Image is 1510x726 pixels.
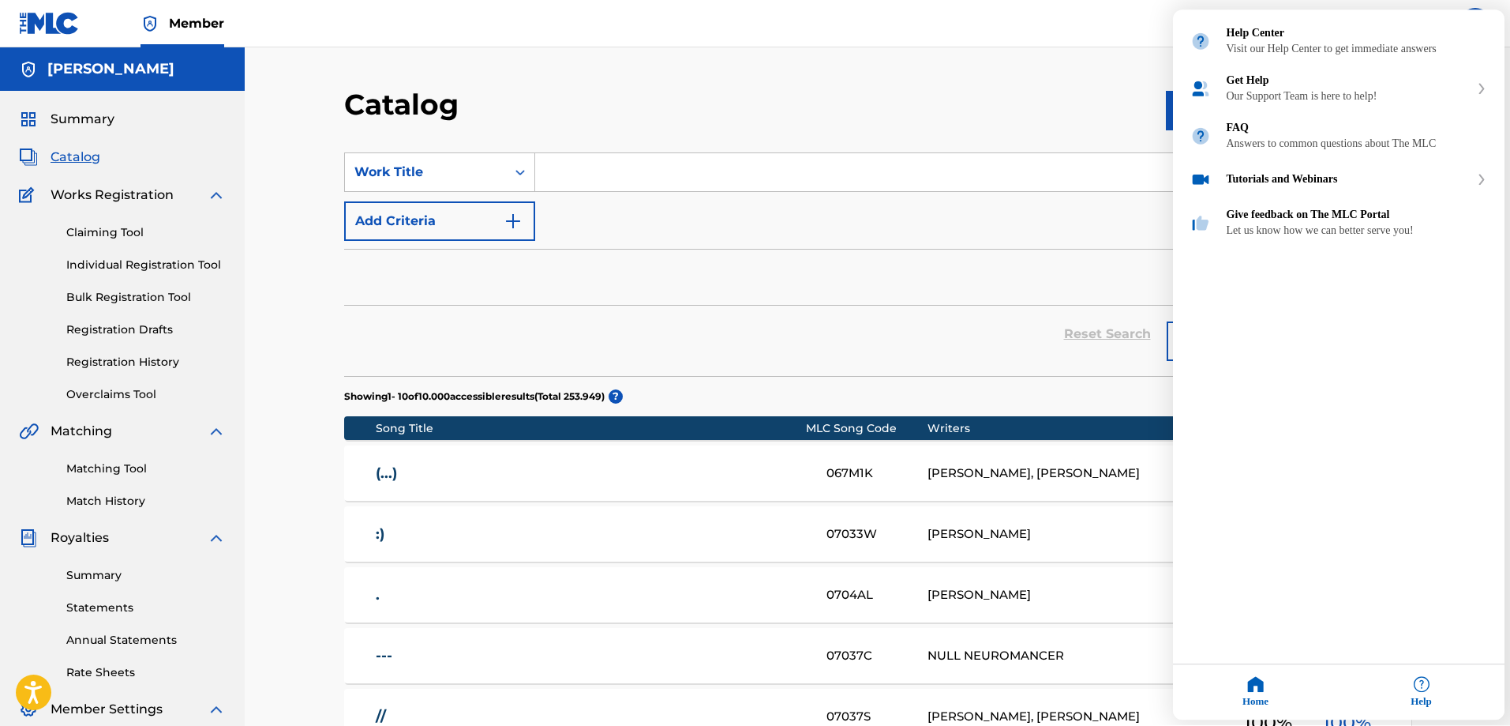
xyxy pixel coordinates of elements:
div: Tutorials and Webinars [1173,160,1504,200]
div: FAQ [1227,122,1487,135]
img: module icon [1190,79,1211,100]
div: Home [1173,665,1339,720]
div: Help Center [1173,18,1504,66]
div: Let us know how we can better serve you! [1227,225,1487,238]
div: Answers to common questions about The MLC [1227,138,1487,151]
div: Get Help [1173,66,1504,113]
img: module icon [1190,170,1211,190]
div: entering resource center home [1173,10,1504,247]
div: Get Help [1227,75,1470,88]
svg: expand [1477,175,1486,186]
div: Help [1339,665,1504,720]
div: Resource center home modules [1173,10,1504,247]
div: Give feedback on The MLC Portal [1227,209,1487,222]
div: Help Center [1227,28,1487,40]
img: module icon [1190,213,1211,234]
div: Give feedback on The MLC Portal [1173,200,1504,247]
div: Tutorials and Webinars [1227,174,1470,186]
img: module icon [1190,126,1211,147]
div: FAQ [1173,113,1504,160]
div: Visit our Help Center to get immediate answers [1227,43,1487,56]
svg: expand [1477,84,1486,95]
img: module icon [1190,32,1211,52]
div: Our Support Team is here to help! [1227,91,1470,103]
